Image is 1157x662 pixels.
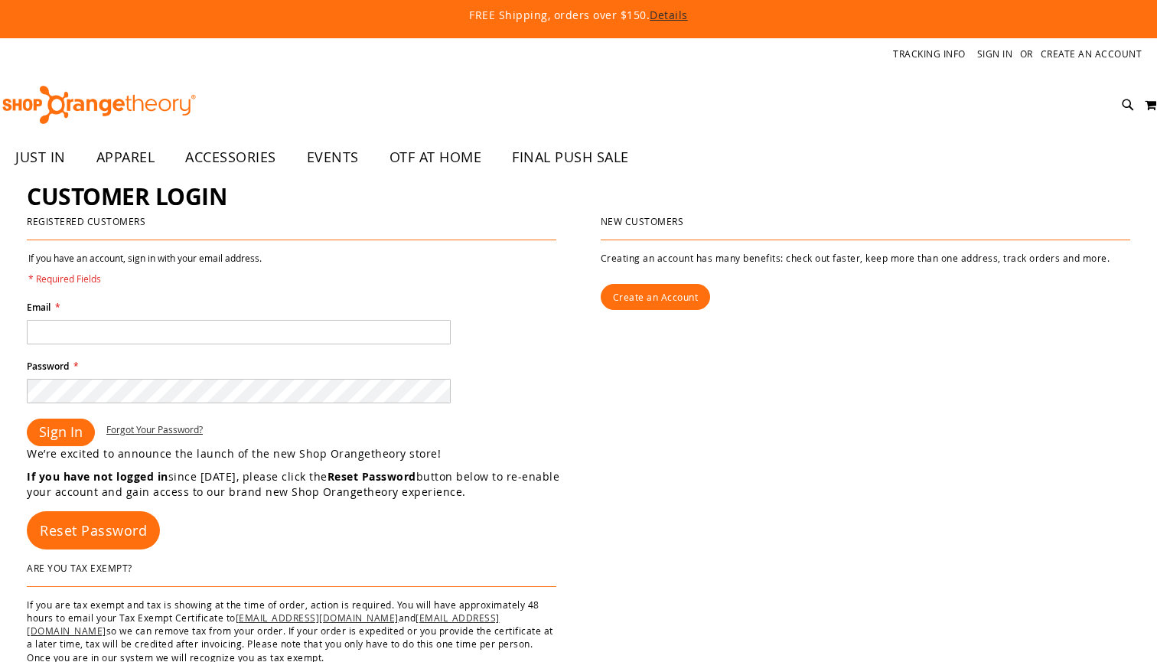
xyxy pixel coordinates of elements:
[28,272,262,285] span: * Required Fields
[512,140,629,174] span: FINAL PUSH SALE
[292,140,374,175] a: EVENTS
[893,47,966,60] a: Tracking Info
[39,422,83,441] span: Sign In
[27,181,227,212] span: Customer Login
[328,469,416,484] strong: Reset Password
[977,47,1013,60] a: Sign In
[389,140,482,174] span: OTF AT HOME
[27,611,500,637] a: [EMAIL_ADDRESS][DOMAIN_NAME]
[27,301,51,314] span: Email
[27,419,95,446] button: Sign In
[601,215,684,227] strong: New Customers
[650,8,688,22] a: Details
[170,140,292,175] a: ACCESSORIES
[27,562,132,574] strong: Are You Tax Exempt?
[374,140,497,175] a: OTF AT HOME
[236,611,399,624] a: [EMAIL_ADDRESS][DOMAIN_NAME]
[613,291,699,303] span: Create an Account
[1041,47,1142,60] a: Create an Account
[119,8,1038,23] p: FREE Shipping, orders over $150.
[27,469,578,500] p: since [DATE], please click the button below to re-enable your account and gain access to our bran...
[497,140,644,175] a: FINAL PUSH SALE
[27,469,168,484] strong: If you have not logged in
[27,252,263,285] legend: If you have an account, sign in with your email address.
[27,215,145,227] strong: Registered Customers
[185,140,276,174] span: ACCESSORIES
[15,140,66,174] span: JUST IN
[601,252,1130,265] p: Creating an account has many benefits: check out faster, keep more than one address, track orders...
[27,511,160,549] a: Reset Password
[81,140,171,175] a: APPAREL
[27,446,578,461] p: We’re excited to announce the launch of the new Shop Orangetheory store!
[27,360,69,373] span: Password
[106,423,203,436] a: Forgot Your Password?
[307,140,359,174] span: EVENTS
[106,423,203,435] span: Forgot Your Password?
[40,521,147,540] span: Reset Password
[601,284,711,310] a: Create an Account
[96,140,155,174] span: APPAREL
